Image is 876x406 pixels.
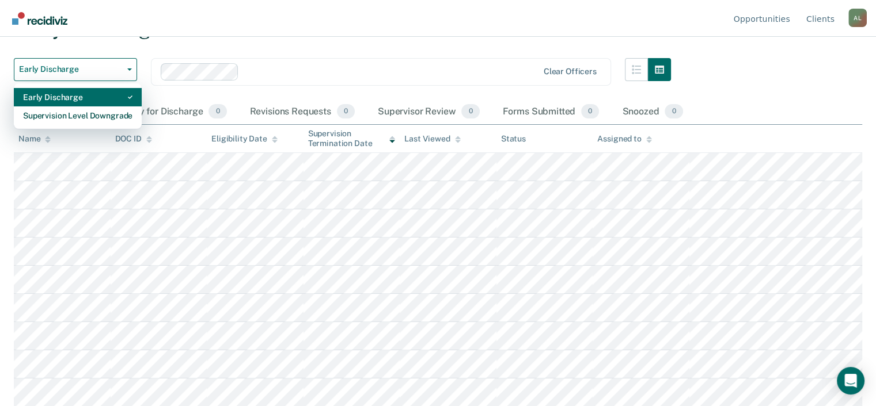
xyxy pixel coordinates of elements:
[544,67,597,76] div: Clear officers
[18,134,51,144] div: Name
[14,58,137,81] button: Early Discharge
[597,134,651,144] div: Assigned to
[581,104,599,119] span: 0
[211,134,278,144] div: Eligibility Date
[23,106,132,125] div: Supervision Level Downgrade
[665,104,682,119] span: 0
[837,367,864,394] div: Open Intercom Messenger
[208,104,226,119] span: 0
[248,99,357,125] div: Revisions Requests0
[308,129,396,148] div: Supervision Termination Date
[337,104,355,119] span: 0
[376,99,482,125] div: Supervisor Review0
[620,99,685,125] div: Snoozed0
[115,99,229,125] div: Ready for Discharge0
[500,99,602,125] div: Forms Submitted0
[501,134,526,144] div: Status
[404,134,460,144] div: Last Viewed
[19,64,123,74] span: Early Discharge
[848,9,867,27] div: A L
[12,12,67,25] img: Recidiviz
[23,88,132,106] div: Early Discharge
[115,134,152,144] div: DOC ID
[848,9,867,27] button: Profile dropdown button
[14,83,142,129] div: Dropdown Menu
[461,104,479,119] span: 0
